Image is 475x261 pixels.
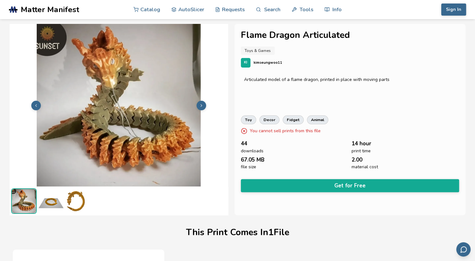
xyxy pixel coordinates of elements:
span: downloads [241,149,263,154]
span: 2.00 [352,157,362,163]
img: dragon_nice_1_3D_Preview [65,188,91,214]
span: print time [352,149,371,154]
a: toy [241,115,256,124]
button: Send feedback via email [456,242,471,257]
a: animal [307,115,328,124]
h1: This Print Comes In 1 File [186,228,289,237]
span: 67.05 MB [241,157,264,163]
div: Articulated model of a flame dragon, printed in place with moving parts [244,77,456,82]
span: material cost [352,164,378,170]
a: Toys & Games [241,47,275,55]
span: 14 hour [352,141,371,147]
span: 44 [241,141,247,147]
p: kimseungwoo11 [254,59,282,66]
span: Matter Manifest [21,5,79,14]
a: decor [259,115,279,124]
a: fidget [283,115,304,124]
button: Sign In [441,4,466,16]
button: Get for Free [241,179,459,192]
span: file size [241,164,256,170]
span: KI [244,61,247,65]
p: You cannot sell prints from this file [250,127,321,134]
img: dragon_nice_1_Print_Bed_Preview [38,188,64,214]
h1: Flame Dragon Articulated [241,30,459,40]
